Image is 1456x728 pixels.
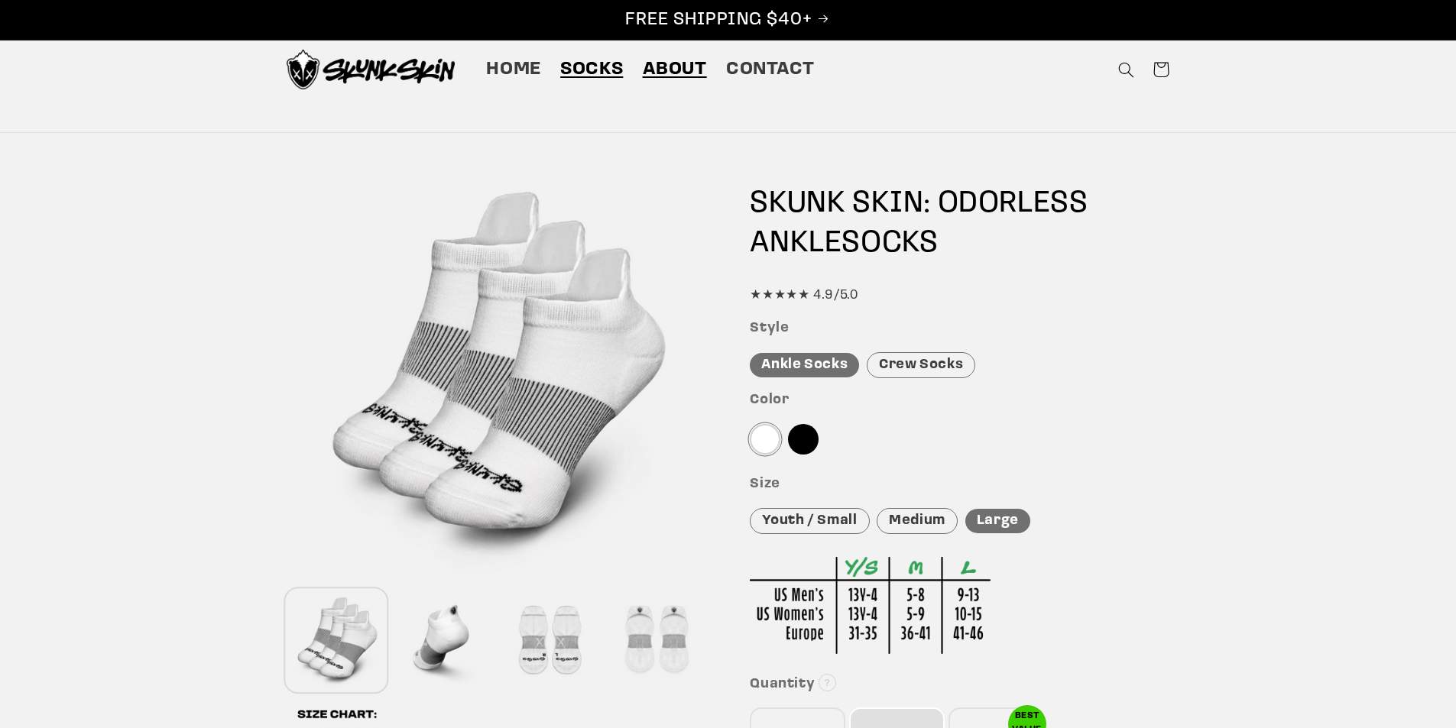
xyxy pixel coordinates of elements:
[750,228,841,259] span: ANKLE
[750,353,859,378] div: Ankle Socks
[716,48,824,91] a: Contact
[750,508,869,535] div: Youth / Small
[867,352,975,379] div: Crew Socks
[477,48,551,91] a: Home
[633,48,716,91] a: About
[750,557,991,654] img: Sizing Chart
[16,8,1440,32] p: FREE SHIPPING $40+
[551,48,633,91] a: Socks
[1108,52,1143,87] summary: Search
[750,284,1169,307] div: ★★★★★ 4.9/5.0
[287,50,455,89] img: Skunk Skin Anti-Odor Socks.
[726,58,814,82] span: Contact
[750,392,1169,409] h3: Color
[877,508,958,535] div: Medium
[560,58,623,82] span: Socks
[750,320,1169,338] h3: Style
[750,676,1169,694] h3: Quantity
[486,58,541,82] span: Home
[750,476,1169,493] h3: Size
[643,58,707,82] span: About
[750,184,1169,264] h1: SKUNK SKIN: ODORLESS SOCKS
[965,509,1030,534] div: Large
